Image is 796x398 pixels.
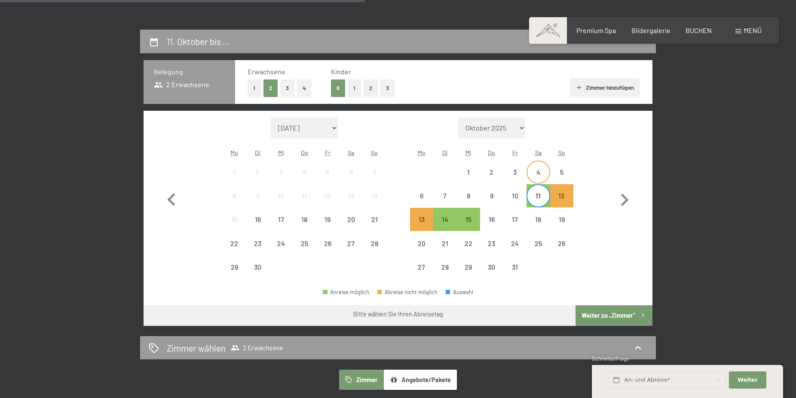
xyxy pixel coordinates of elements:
[411,192,432,214] div: 6
[348,79,361,97] button: 1
[527,184,550,207] div: Sat Oct 11 2025
[480,184,503,207] div: Thu Oct 09 2025
[631,26,670,34] span: Bildergalerie
[380,79,395,97] button: 3
[504,192,526,214] div: 10
[223,208,246,231] div: Abreise nicht möglich
[364,79,378,97] button: 2
[371,149,378,156] abbr: Sonntag
[527,208,550,231] div: Abreise nicht möglich
[503,184,527,207] div: Fri Oct 10 2025
[457,192,479,214] div: 8
[293,161,316,184] div: Abreise nicht möglich
[411,264,432,285] div: 27
[410,208,433,231] div: Abreise nicht möglich, da die Mindestaufenthaltsdauer nicht erfüllt wird
[570,78,640,97] button: Zimmer hinzufügen
[527,192,549,214] div: 11
[592,355,629,362] span: Schnellanfrage
[503,255,527,279] div: Abreise nicht möglich
[293,161,316,184] div: Thu Sep 04 2025
[167,36,230,47] h2: 11. Oktober bis …
[353,310,443,319] div: Bitte wählen Sie Ihren Abreisetag
[411,216,432,237] div: 13
[550,231,573,255] div: Sun Oct 26 2025
[223,240,245,261] div: 22
[331,79,345,97] button: 0
[223,208,246,231] div: Mon Sep 15 2025
[686,26,712,34] a: BUCHEN
[535,149,542,156] abbr: Samstag
[558,149,565,156] abbr: Sonntag
[457,264,479,285] div: 29
[456,255,480,279] div: Wed Oct 29 2025
[364,192,385,214] div: 14
[550,161,573,184] div: Abreise nicht möglich
[317,240,338,261] div: 26
[263,79,278,97] button: 2
[167,342,226,354] h2: Zimmer wählen
[527,161,550,184] div: Sat Oct 04 2025
[410,184,433,207] div: Mon Oct 06 2025
[294,169,315,190] div: 4
[480,184,503,207] div: Abreise nicht möglich
[433,184,456,207] div: Abreise nicht möglich
[363,161,386,184] div: Sun Sep 07 2025
[729,371,766,389] button: Weiter
[363,231,386,255] div: Abreise nicht möglich
[247,216,268,237] div: 16
[481,240,502,261] div: 23
[457,169,479,190] div: 1
[297,79,312,97] button: 4
[433,231,456,255] div: Abreise nicht möglich
[550,231,573,255] div: Abreise nicht möglich
[551,169,573,190] div: 5
[503,255,527,279] div: Fri Oct 31 2025
[269,161,293,184] div: Abreise nicht möglich
[442,149,448,156] abbr: Dienstag
[503,208,527,231] div: Abreise nicht möglich
[480,161,503,184] div: Thu Oct 02 2025
[551,240,573,261] div: 26
[434,240,456,261] div: 21
[316,184,339,207] div: Abreise nicht möglich
[269,184,293,207] div: Wed Sep 10 2025
[527,169,549,190] div: 4
[527,161,550,184] div: Abreise nicht möglich
[247,240,268,261] div: 23
[363,231,386,255] div: Sun Sep 28 2025
[255,149,260,156] abbr: Dienstag
[223,192,245,214] div: 8
[340,169,362,190] div: 6
[316,161,339,184] div: Abreise nicht möglich
[527,208,550,231] div: Sat Oct 18 2025
[504,169,526,190] div: 3
[504,264,526,285] div: 31
[480,231,503,255] div: Abreise nicht möglich
[247,192,268,214] div: 9
[270,192,292,214] div: 10
[410,255,433,279] div: Mon Oct 27 2025
[480,231,503,255] div: Thu Oct 23 2025
[446,289,473,295] div: Auswahl
[433,208,456,231] div: Abreise möglich
[384,370,457,389] button: Angebote/Pakete
[410,231,433,255] div: Abreise nicht möglich
[294,240,315,261] div: 25
[480,255,503,279] div: Thu Oct 30 2025
[293,184,316,207] div: Thu Sep 11 2025
[316,184,339,207] div: Fri Sep 12 2025
[504,216,526,237] div: 17
[340,208,363,231] div: Abreise nicht möglich
[550,208,573,231] div: Abreise nicht möglich
[248,79,261,97] button: 1
[551,216,573,237] div: 19
[294,216,315,237] div: 18
[434,192,456,214] div: 7
[246,231,269,255] div: Tue Sep 23 2025
[293,208,316,231] div: Thu Sep 18 2025
[231,343,283,352] span: 2 Erwachsene
[154,80,209,89] span: 2 Erwachsene
[348,149,354,156] abbr: Samstag
[456,184,480,207] div: Abreise nicht möglich
[340,192,362,214] div: 13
